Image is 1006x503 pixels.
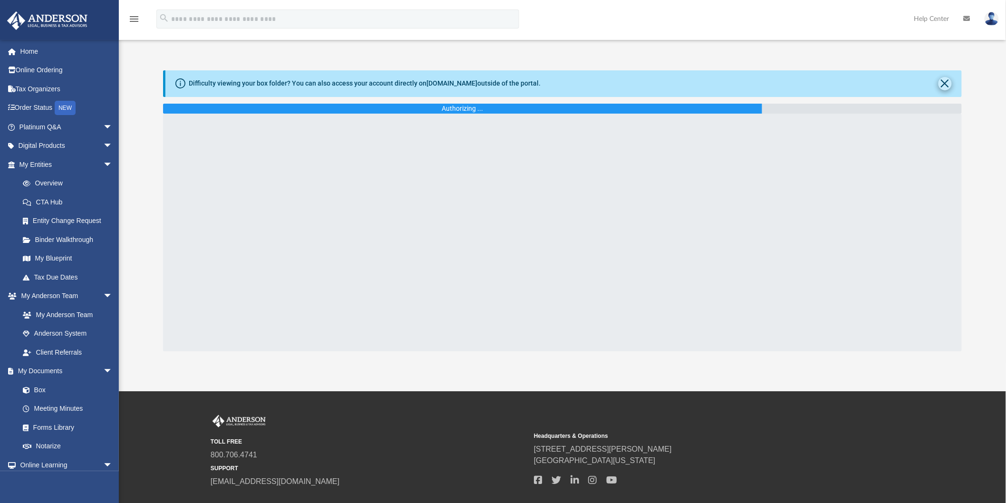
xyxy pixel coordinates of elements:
div: Authorizing ... [442,104,484,114]
a: Online Learningarrow_drop_down [7,455,122,474]
a: Online Ordering [7,61,127,80]
a: [DOMAIN_NAME] [426,79,477,87]
a: Meeting Minutes [13,399,122,418]
small: SUPPORT [211,464,527,473]
a: Entity Change Request [13,212,127,231]
a: Client Referrals [13,343,122,362]
div: NEW [55,101,76,115]
i: search [159,13,169,23]
div: Difficulty viewing your box folder? You can also access your account directly on outside of the p... [189,78,541,88]
small: TOLL FREE [211,437,527,446]
a: My Blueprint [13,249,122,268]
img: Anderson Advisors Platinum Portal [4,11,90,30]
span: arrow_drop_down [103,136,122,156]
a: My Entitiesarrow_drop_down [7,155,127,174]
a: Tax Due Dates [13,268,127,287]
a: [GEOGRAPHIC_DATA][US_STATE] [534,456,656,464]
span: arrow_drop_down [103,117,122,137]
span: arrow_drop_down [103,155,122,174]
a: Platinum Q&Aarrow_drop_down [7,117,127,136]
span: arrow_drop_down [103,287,122,306]
span: arrow_drop_down [103,455,122,475]
img: Anderson Advisors Platinum Portal [211,415,268,427]
a: Digital Productsarrow_drop_down [7,136,127,155]
small: Headquarters & Operations [534,432,851,440]
a: My Documentsarrow_drop_down [7,362,122,381]
img: User Pic [985,12,999,26]
span: arrow_drop_down [103,362,122,381]
a: Anderson System [13,324,122,343]
a: Tax Organizers [7,79,127,98]
a: Notarize [13,437,122,456]
a: Order StatusNEW [7,98,127,118]
a: Overview [13,174,127,193]
a: My Anderson Teamarrow_drop_down [7,287,122,306]
a: [STREET_ADDRESS][PERSON_NAME] [534,445,672,453]
a: Binder Walkthrough [13,230,127,249]
i: menu [128,13,140,25]
a: [EMAIL_ADDRESS][DOMAIN_NAME] [211,477,339,485]
a: Forms Library [13,418,117,437]
a: CTA Hub [13,193,127,212]
a: Box [13,380,117,399]
button: Close [938,77,952,90]
a: My Anderson Team [13,305,117,324]
a: Home [7,42,127,61]
a: 800.706.4741 [211,451,257,459]
a: menu [128,18,140,25]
